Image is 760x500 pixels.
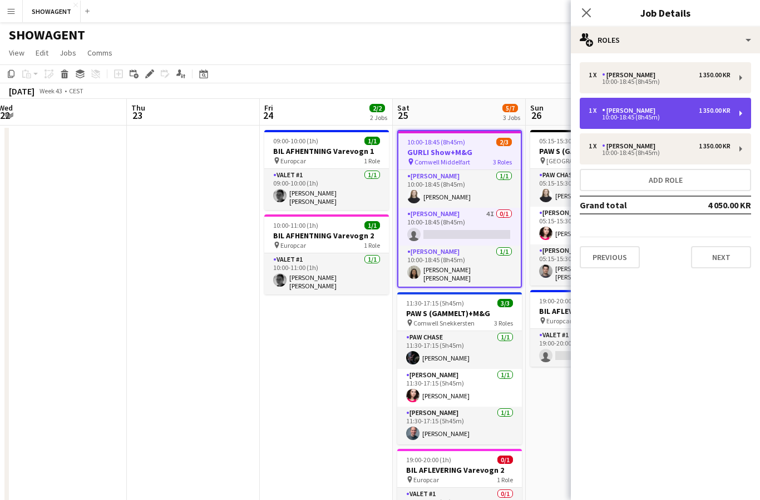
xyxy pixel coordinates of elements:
[546,317,572,325] span: Europcar
[31,46,53,60] a: Edit
[530,146,655,156] h3: PAW S (GAMMELT)+M&G
[264,130,389,210] app-job-card: 09:00-10:00 (1h)1/1BIL AFHENTNING Varevogn 1 Europcar1 RoleValet #11/109:00-10:00 (1h)[PERSON_NAM...
[264,231,389,241] h3: BIL AFHENTNING Varevogn 2
[413,319,475,327] span: Comwell Snekkersten
[364,221,380,229] span: 1/1
[397,130,522,288] app-job-card: 10:00-18:45 (8h45m)2/3GURLI Show+M&G Comwell Middelfart3 Roles[PERSON_NAME]1/110:00-18:45 (8h45m)...
[602,142,660,150] div: [PERSON_NAME]
[273,137,318,145] span: 09:00-10:00 (1h)
[23,1,81,22] button: SHOWAGENT
[699,71,731,79] div: 1 350.00 KR
[264,253,389,294] app-card-role: Valet #11/110:00-11:00 (1h)[PERSON_NAME] [PERSON_NAME] [PERSON_NAME]
[264,146,389,156] h3: BIL AFHENTNING Varevogn 1
[589,114,731,120] div: 10:00-18:45 (8h45m)
[263,109,273,122] span: 24
[497,476,513,484] span: 1 Role
[83,46,117,60] a: Comms
[37,87,65,95] span: Week 43
[4,46,29,60] a: View
[9,86,34,97] div: [DATE]
[397,103,409,113] span: Sat
[681,196,751,214] td: 4 050.00 KR
[398,208,521,246] app-card-role: [PERSON_NAME]4I0/110:00-18:45 (8h45m)
[397,407,522,444] app-card-role: [PERSON_NAME]1/111:30-17:15 (5h45m)[PERSON_NAME]
[589,150,731,156] div: 10:00-18:45 (8h45m)
[280,241,306,249] span: Europcar
[407,138,465,146] span: 10:00-18:45 (8h45m)
[530,329,655,367] app-card-role: Valet #10/119:00-20:00 (1h)
[530,169,655,207] app-card-role: PAW CHASE1/105:15-15:30 (10h15m)[PERSON_NAME]
[364,157,380,165] span: 1 Role
[589,79,731,84] div: 10:00-18:45 (8h45m)
[589,142,602,150] div: 1 x
[69,87,83,95] div: CEST
[530,130,655,286] app-job-card: 05:15-15:30 (10h15m)3/3PAW S (GAMMELT)+M&G [GEOGRAPHIC_DATA]3 RolesPAW CHASE1/105:15-15:30 (10h15...
[699,142,731,150] div: 1 350.00 KR
[273,221,318,229] span: 10:00-11:00 (1h)
[496,138,512,146] span: 2/3
[264,103,273,113] span: Fri
[589,107,602,114] div: 1 x
[130,109,145,122] span: 23
[546,157,608,165] span: [GEOGRAPHIC_DATA]
[589,71,602,79] div: 1 x
[691,246,751,268] button: Next
[398,147,521,157] h3: GURLI Show+M&G
[414,158,470,166] span: Comwell Middelfart
[406,456,451,464] span: 19:00-20:00 (1h)
[530,207,655,244] app-card-role: [PERSON_NAME]1/105:15-15:30 (10h15m)[PERSON_NAME]
[503,113,520,122] div: 3 Jobs
[396,109,409,122] span: 25
[9,48,24,58] span: View
[580,196,681,214] td: Grand total
[60,48,76,58] span: Jobs
[530,290,655,367] app-job-card: 19:00-20:00 (1h)0/1BIL AFLEVERING Varevogn 1 Europcar1 RoleValet #10/119:00-20:00 (1h)
[364,137,380,145] span: 1/1
[497,299,513,307] span: 3/3
[493,158,512,166] span: 3 Roles
[264,214,389,294] app-job-card: 10:00-11:00 (1h)1/1BIL AFHENTNING Varevogn 2 Europcar1 RoleValet #11/110:00-11:00 (1h)[PERSON_NAM...
[280,157,306,165] span: Europcar
[530,244,655,286] app-card-role: [PERSON_NAME]1/105:15-15:30 (10h15m)[PERSON_NAME] [PERSON_NAME]
[397,369,522,407] app-card-role: [PERSON_NAME]1/111:30-17:15 (5h45m)[PERSON_NAME]
[55,46,81,60] a: Jobs
[571,6,760,20] h3: Job Details
[398,170,521,208] app-card-role: [PERSON_NAME]1/110:00-18:45 (8h45m)[PERSON_NAME]
[497,456,513,464] span: 0/1
[87,48,112,58] span: Comms
[398,246,521,287] app-card-role: [PERSON_NAME]1/110:00-18:45 (8h45m)[PERSON_NAME] [PERSON_NAME]
[502,104,518,112] span: 5/7
[397,465,522,475] h3: BIL AFLEVERING Varevogn 2
[529,109,544,122] span: 26
[397,292,522,444] app-job-card: 11:30-17:15 (5h45m)3/3PAW S (GAMMELT)+M&G Comwell Snekkersten3 RolesPAW CHASE1/111:30-17:15 (5h45...
[364,241,380,249] span: 1 Role
[413,476,439,484] span: Europcar
[264,169,389,210] app-card-role: Valet #11/109:00-10:00 (1h)[PERSON_NAME] [PERSON_NAME] [PERSON_NAME]
[369,104,385,112] span: 2/2
[131,103,145,113] span: Thu
[580,246,640,268] button: Previous
[494,319,513,327] span: 3 Roles
[580,169,751,191] button: Add role
[571,27,760,53] div: Roles
[602,107,660,114] div: [PERSON_NAME]
[397,308,522,318] h3: PAW S (GAMMELT)+M&G
[530,306,655,316] h3: BIL AFLEVERING Varevogn 1
[397,331,522,369] app-card-role: PAW CHASE1/111:30-17:15 (5h45m)[PERSON_NAME]
[36,48,48,58] span: Edit
[699,107,731,114] div: 1 350.00 KR
[539,137,600,145] span: 05:15-15:30 (10h15m)
[370,113,387,122] div: 2 Jobs
[9,27,85,43] h1: SHOWAGENT
[539,297,584,305] span: 19:00-20:00 (1h)
[602,71,660,79] div: [PERSON_NAME]
[406,299,464,307] span: 11:30-17:15 (5h45m)
[530,103,544,113] span: Sun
